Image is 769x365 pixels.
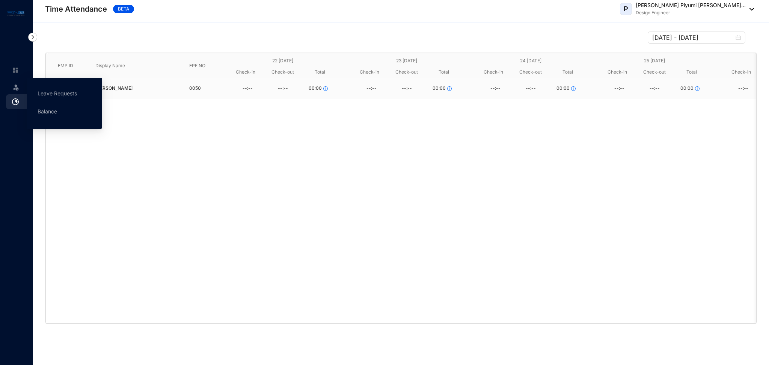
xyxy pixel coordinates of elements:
div: Check-out [388,66,425,78]
span: info-circle [447,86,452,91]
div: Check-out [636,66,673,78]
span: info-circle [695,86,700,91]
div: Total [549,66,587,78]
li: Home [6,63,24,78]
div: Check-in [599,66,636,78]
div: 25 [DATE] [599,55,710,66]
div: Check-in [722,66,760,78]
span: 00:00 [680,85,694,92]
div: Check-in [227,66,264,78]
li: Time Attendance [6,94,38,109]
p: Design Engineer [636,9,746,17]
span: info-circle [571,86,576,91]
div: --:-- [478,83,513,94]
div: --:-- [265,83,300,94]
img: nav-icon-right.af6afadce00d159da59955279c43614e.svg [28,33,37,42]
th: Display Name [83,53,177,78]
img: time-attendance.bce192ef64cb162a73de.svg [12,98,19,105]
img: leave-unselected.2934df6273408c3f84d9.svg [12,83,20,91]
span: P [624,6,628,12]
td: 0050 [177,78,215,99]
div: --:-- [389,83,424,94]
div: Total [302,66,339,78]
input: Select week [652,33,734,42]
div: Check-in [475,66,512,78]
div: 23 [DATE] [351,55,463,66]
div: --:-- [725,83,761,94]
span: [PERSON_NAME] [95,85,133,92]
span: 00:00 [309,85,322,92]
div: Total [425,66,463,78]
p: [PERSON_NAME] Piyumi [PERSON_NAME]... [636,2,746,9]
span: 00:00 [433,85,446,92]
div: --:-- [230,83,265,94]
th: EMP ID [46,53,83,78]
div: Check-out [512,66,549,78]
div: --:-- [354,83,389,94]
div: Total [673,66,710,78]
span: 00:00 [556,85,570,92]
span: BETA [113,5,134,13]
div: 22 [DATE] [227,55,339,66]
div: Check-in [351,66,388,78]
a: Leave Requests [38,90,77,97]
div: --:-- [513,83,548,94]
p: Time Attendance [45,4,107,14]
img: dropdown-black.8e83cc76930a90b1a4fdb6d089b7bf3a.svg [746,8,754,11]
img: home-unselected.a29eae3204392db15eaf.svg [12,67,19,74]
th: EPF NO [177,53,215,78]
img: logo [8,9,24,18]
div: --:-- [602,83,637,94]
div: 24 [DATE] [475,55,587,66]
span: info-circle [323,86,328,91]
a: Balance [38,108,57,115]
div: Check-out [264,66,301,78]
div: --:-- [637,83,672,94]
